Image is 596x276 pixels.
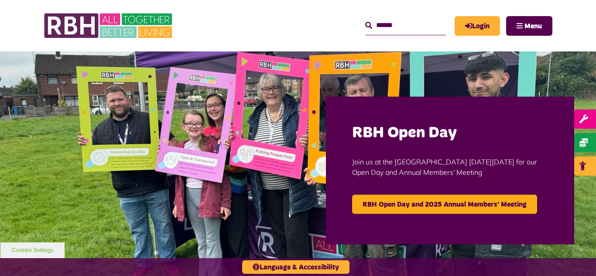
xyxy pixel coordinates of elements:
[352,123,548,143] h2: RBH Open Day
[524,23,542,30] span: Menu
[44,9,175,43] img: RBH
[242,260,349,274] button: Language & Accessibility
[557,237,596,276] iframe: Netcall Web Assistant for live chat
[352,143,548,190] p: Join us at the [GEOGRAPHIC_DATA] [DATE][DATE] for our Open Day and Annual Members' Meeting
[455,16,500,36] a: MyRBH
[506,16,552,36] button: Navigation
[352,194,537,214] a: RBH Open Day and 2025 Annual Members' Meeting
